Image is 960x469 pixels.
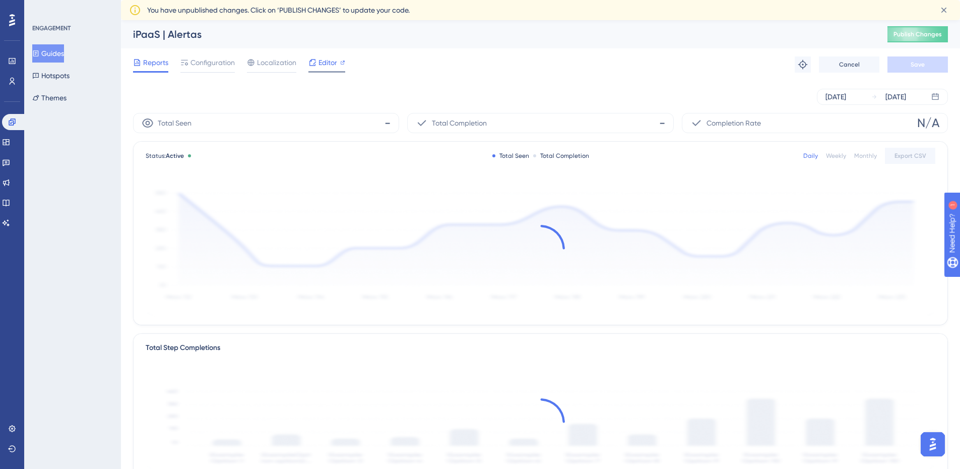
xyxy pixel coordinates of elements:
button: Guides [32,44,64,63]
div: Total Step Completions [146,342,220,354]
div: Daily [803,152,818,160]
div: [DATE] [825,91,846,103]
span: Export CSV [894,152,926,160]
div: 1 [70,5,73,13]
iframe: UserGuiding AI Assistant Launcher [918,429,948,459]
span: Total Completion [432,117,487,129]
span: Total Seen [158,117,191,129]
button: Cancel [819,56,879,73]
span: You have unpublished changes. Click on ‘PUBLISH CHANGES’ to update your code. [147,4,410,16]
span: Reports [143,56,168,69]
span: - [385,115,391,131]
button: Export CSV [885,148,935,164]
span: Active [166,152,184,159]
span: Publish Changes [893,30,942,38]
div: Total Seen [492,152,529,160]
button: Save [887,56,948,73]
div: iPaaS | Alertas [133,27,862,41]
span: - [659,115,665,131]
span: Completion Rate [707,117,761,129]
div: Total Completion [533,152,589,160]
span: Localization [257,56,296,69]
span: Editor [318,56,337,69]
span: Cancel [839,61,860,69]
button: Themes [32,89,67,107]
span: Save [911,61,925,69]
span: Need Help? [24,3,63,15]
div: Weekly [826,152,846,160]
div: [DATE] [885,91,906,103]
span: Configuration [190,56,235,69]
button: Hotspots [32,67,70,85]
span: Status: [146,152,184,160]
div: Monthly [854,152,877,160]
button: Publish Changes [887,26,948,42]
div: ENGAGEMENT [32,24,71,32]
span: N/A [917,115,939,131]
